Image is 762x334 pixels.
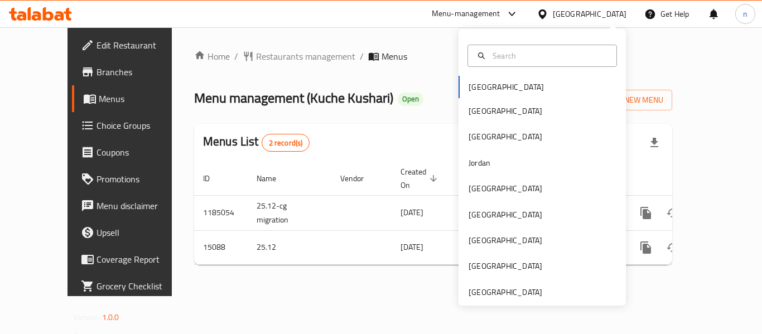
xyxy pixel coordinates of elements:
div: Menu-management [432,7,500,21]
span: Promotions [97,172,186,186]
span: Restaurants management [256,50,355,63]
button: Change Status [659,200,686,226]
div: [GEOGRAPHIC_DATA] [553,8,626,20]
button: more [633,200,659,226]
span: Version: [73,310,100,325]
span: [DATE] [401,240,423,254]
span: Open [398,94,423,104]
td: 15088 [194,230,248,264]
div: Export file [641,129,668,156]
h2: Menus List [203,133,310,152]
span: Choice Groups [97,119,186,132]
button: Add New Menu [586,90,672,110]
span: Edit Restaurant [97,38,186,52]
a: Restaurants management [243,50,355,63]
td: 25.12 [248,230,331,264]
a: Promotions [72,166,195,192]
span: Grocery Checklist [97,279,186,293]
div: Jordan [469,157,490,169]
div: [GEOGRAPHIC_DATA] [469,260,542,272]
a: Coverage Report [72,246,195,273]
span: Menu disclaimer [97,199,186,212]
span: Name [257,172,291,185]
span: Upsell [97,226,186,239]
a: Choice Groups [72,112,195,139]
a: Upsell [72,219,195,246]
span: Branches [97,65,186,79]
a: Menu disclaimer [72,192,195,219]
a: Edit Restaurant [72,32,195,59]
div: [GEOGRAPHIC_DATA] [469,234,542,246]
input: Search [488,50,610,62]
a: Coupons [72,139,195,166]
div: [GEOGRAPHIC_DATA] [469,105,542,117]
span: 2 record(s) [262,138,310,148]
li: / [234,50,238,63]
nav: breadcrumb [194,50,672,63]
span: Coverage Report [97,253,186,266]
div: [GEOGRAPHIC_DATA] [469,182,542,195]
div: [GEOGRAPHIC_DATA] [469,130,542,143]
span: Menu management ( Kuche Kushari ) [194,85,393,110]
td: 1185054 [194,195,248,230]
span: 1.0.0 [102,310,119,325]
span: ID [203,172,224,185]
td: 25.12-cg migration [248,195,331,230]
span: Created On [401,165,441,192]
span: Vendor [340,172,378,185]
span: Coupons [97,146,186,159]
button: Change Status [659,234,686,261]
a: Home [194,50,230,63]
div: [GEOGRAPHIC_DATA] [469,286,542,298]
button: more [633,234,659,261]
span: Menus [99,92,186,105]
span: Menus [382,50,407,63]
div: Total records count [262,134,310,152]
div: [GEOGRAPHIC_DATA] [469,209,542,221]
a: Grocery Checklist [72,273,195,299]
span: n [743,8,747,20]
a: Branches [72,59,195,85]
li: / [360,50,364,63]
span: Add New Menu [595,93,663,107]
span: [DATE] [401,205,423,220]
div: Open [398,93,423,106]
a: Menus [72,85,195,112]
